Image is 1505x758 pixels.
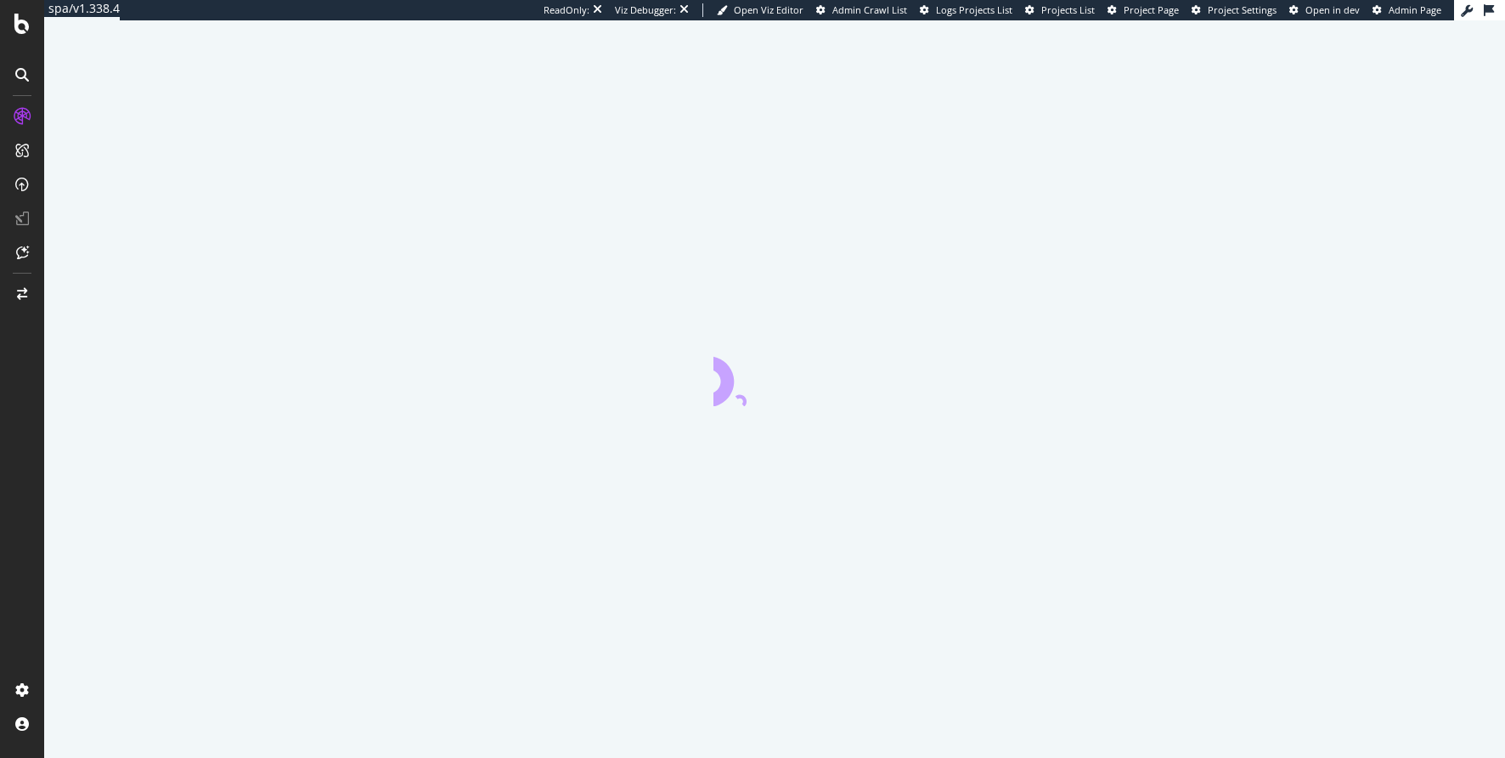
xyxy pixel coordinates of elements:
[1025,3,1095,17] a: Projects List
[1041,3,1095,16] span: Projects List
[544,3,589,17] div: ReadOnly:
[1108,3,1179,17] a: Project Page
[1289,3,1360,17] a: Open in dev
[615,3,676,17] div: Viz Debugger:
[832,3,907,16] span: Admin Crawl List
[1192,3,1277,17] a: Project Settings
[1208,3,1277,16] span: Project Settings
[1305,3,1360,16] span: Open in dev
[717,3,803,17] a: Open Viz Editor
[936,3,1012,16] span: Logs Projects List
[920,3,1012,17] a: Logs Projects List
[734,3,803,16] span: Open Viz Editor
[1373,3,1441,17] a: Admin Page
[713,345,836,406] div: animation
[1389,3,1441,16] span: Admin Page
[816,3,907,17] a: Admin Crawl List
[1124,3,1179,16] span: Project Page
